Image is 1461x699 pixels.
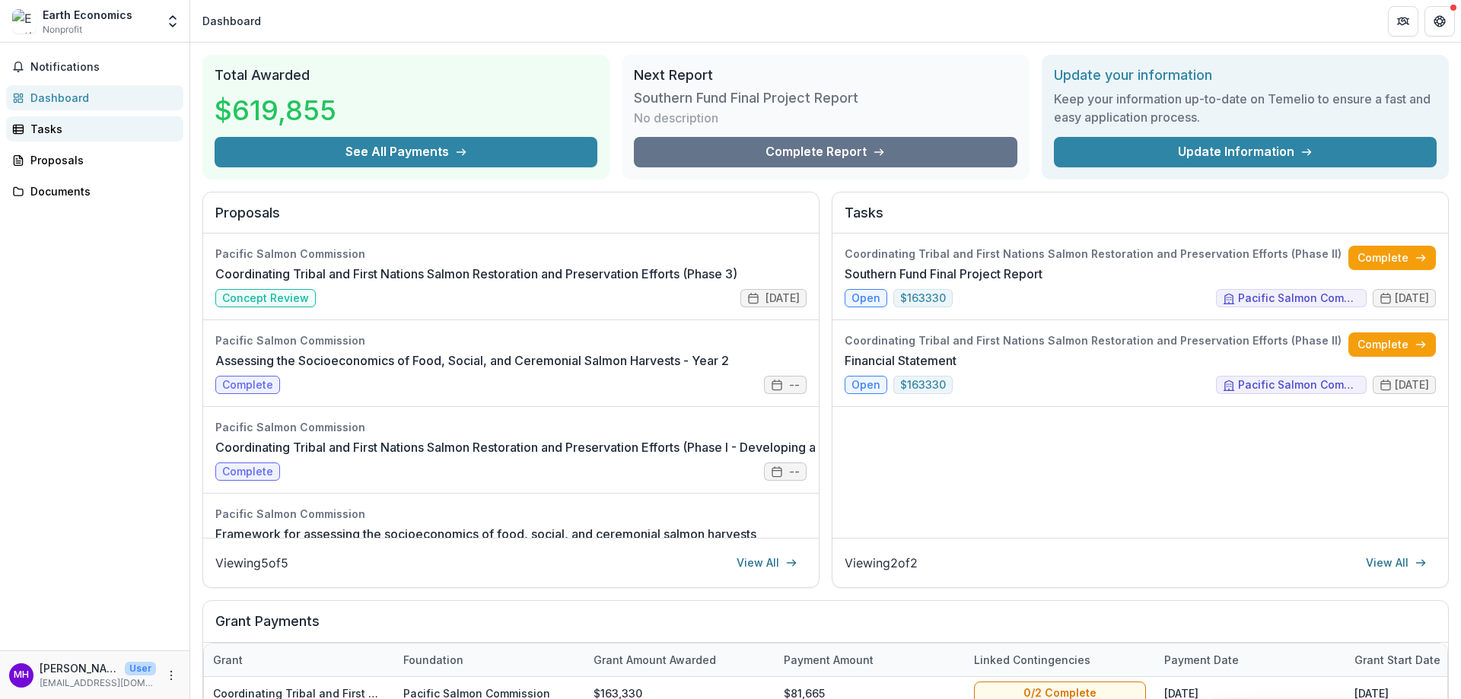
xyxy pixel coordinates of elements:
[1388,6,1418,37] button: Partners
[215,67,597,84] h2: Total Awarded
[1054,90,1437,126] h3: Keep your information up-to-date on Temelio to ensure a fast and easy application process.
[1348,332,1436,357] a: Complete
[215,265,737,283] a: Coordinating Tribal and First Nations Salmon Restoration and Preservation Efforts (Phase 3)
[634,67,1017,84] h2: Next Report
[394,643,584,676] div: Foundation
[1357,551,1436,575] a: View All
[162,6,183,37] button: Open entity switcher
[202,13,261,29] div: Dashboard
[845,265,1042,283] a: Southern Fund Final Project Report
[125,662,156,675] p: User
[6,55,183,79] button: Notifications
[215,554,288,572] p: Viewing 5 of 5
[584,643,775,676] div: Grant amount awarded
[30,121,171,137] div: Tasks
[43,7,132,23] div: Earth Economics
[965,643,1155,676] div: Linked Contingencies
[775,643,965,676] div: Payment Amount
[965,652,1100,668] div: Linked Contingencies
[40,676,156,690] p: [EMAIL_ADDRESS][DOMAIN_NAME]
[1054,67,1437,84] h2: Update your information
[162,666,180,685] button: More
[14,670,29,680] div: Mark Holcomb
[6,148,183,173] a: Proposals
[215,90,336,131] h3: $619,855
[40,660,119,676] p: [PERSON_NAME]
[6,179,183,204] a: Documents
[845,205,1436,234] h2: Tasks
[215,205,807,234] h2: Proposals
[1155,652,1248,668] div: Payment date
[1155,643,1345,676] div: Payment date
[6,85,183,110] a: Dashboard
[12,9,37,33] img: Earth Economics
[1348,246,1436,270] a: Complete
[1424,6,1455,37] button: Get Help
[30,183,171,199] div: Documents
[1054,137,1437,167] a: Update Information
[215,137,597,167] button: See All Payments
[204,652,252,668] div: Grant
[30,61,177,74] span: Notifications
[634,137,1017,167] a: Complete Report
[584,652,725,668] div: Grant amount awarded
[196,10,267,32] nav: breadcrumb
[775,652,883,668] div: Payment Amount
[1345,652,1450,668] div: Grant start date
[43,23,82,37] span: Nonprofit
[204,643,394,676] div: Grant
[30,90,171,106] div: Dashboard
[6,116,183,141] a: Tasks
[215,613,1436,642] h2: Grant Payments
[845,351,956,370] a: Financial Statement
[30,152,171,168] div: Proposals
[727,551,807,575] a: View All
[394,652,473,668] div: Foundation
[845,554,918,572] p: Viewing 2 of 2
[634,109,718,127] p: No description
[215,438,1005,456] a: Coordinating Tribal and First Nations Salmon Restoration and Preservation Efforts (Phase I - Deve...
[215,525,756,543] a: Framework for assessing the socioeconomics of food, social, and ceremonial salmon harvests
[215,351,729,370] a: Assessing the Socioeconomics of Food, Social, and Ceremonial Salmon Harvests - Year 2
[634,90,858,106] h3: Southern Fund Final Project Report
